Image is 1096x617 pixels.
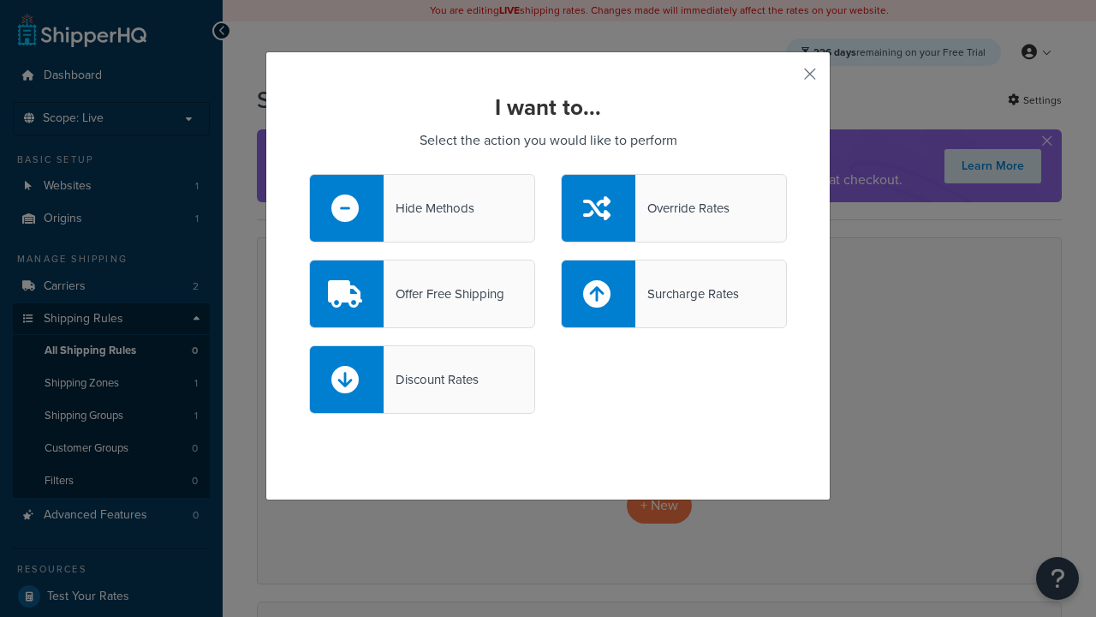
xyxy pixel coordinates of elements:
strong: I want to... [495,91,601,123]
div: Discount Rates [384,368,479,392]
div: Hide Methods [384,196,474,220]
div: Offer Free Shipping [384,282,504,306]
div: Override Rates [635,196,730,220]
div: Surcharge Rates [635,282,739,306]
p: Select the action you would like to perform [309,129,787,153]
